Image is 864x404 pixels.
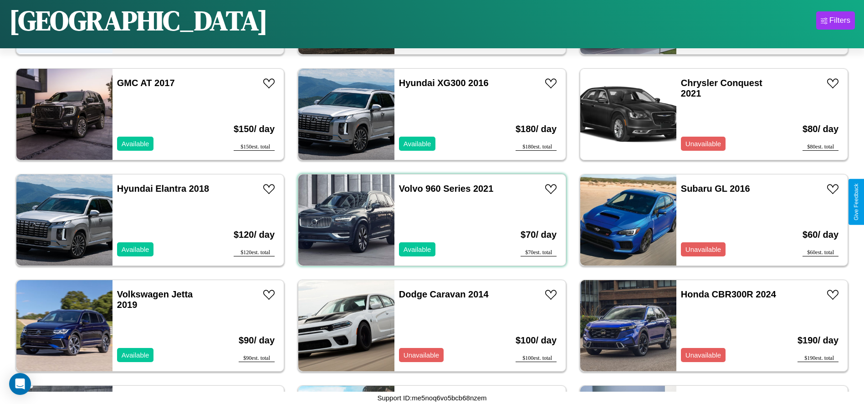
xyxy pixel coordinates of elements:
[234,249,275,256] div: $ 120 est. total
[239,326,275,355] h3: $ 90 / day
[377,392,486,404] p: Support ID: me5noq6vo5bcb68nzem
[516,326,557,355] h3: $ 100 / day
[234,115,275,143] h3: $ 150 / day
[803,143,838,151] div: $ 80 est. total
[399,184,494,194] a: Volvo 960 Series 2021
[9,373,31,395] div: Open Intercom Messenger
[234,143,275,151] div: $ 150 est. total
[681,184,750,194] a: Subaru GL 2016
[399,78,489,88] a: Hyundai XG300 2016
[122,138,149,150] p: Available
[117,184,209,194] a: Hyundai Elantra 2018
[853,184,859,220] div: Give Feedback
[117,289,193,310] a: Volkswagen Jetta 2019
[829,16,850,25] div: Filters
[404,349,439,361] p: Unavailable
[685,138,721,150] p: Unavailable
[803,249,838,256] div: $ 60 est. total
[234,220,275,249] h3: $ 120 / day
[9,2,268,39] h1: [GEOGRAPHIC_DATA]
[122,243,149,256] p: Available
[521,249,557,256] div: $ 70 est. total
[117,78,175,88] a: GMC AT 2017
[516,355,557,362] div: $ 100 est. total
[681,78,762,98] a: Chrysler Conquest 2021
[404,138,431,150] p: Available
[685,349,721,361] p: Unavailable
[798,355,838,362] div: $ 190 est. total
[516,115,557,143] h3: $ 180 / day
[816,11,855,30] button: Filters
[122,349,149,361] p: Available
[803,220,838,249] h3: $ 60 / day
[681,289,776,299] a: Honda CBR300R 2024
[685,243,721,256] p: Unavailable
[399,289,489,299] a: Dodge Caravan 2014
[239,355,275,362] div: $ 90 est. total
[516,143,557,151] div: $ 180 est. total
[404,243,431,256] p: Available
[521,220,557,249] h3: $ 70 / day
[803,115,838,143] h3: $ 80 / day
[798,326,838,355] h3: $ 190 / day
